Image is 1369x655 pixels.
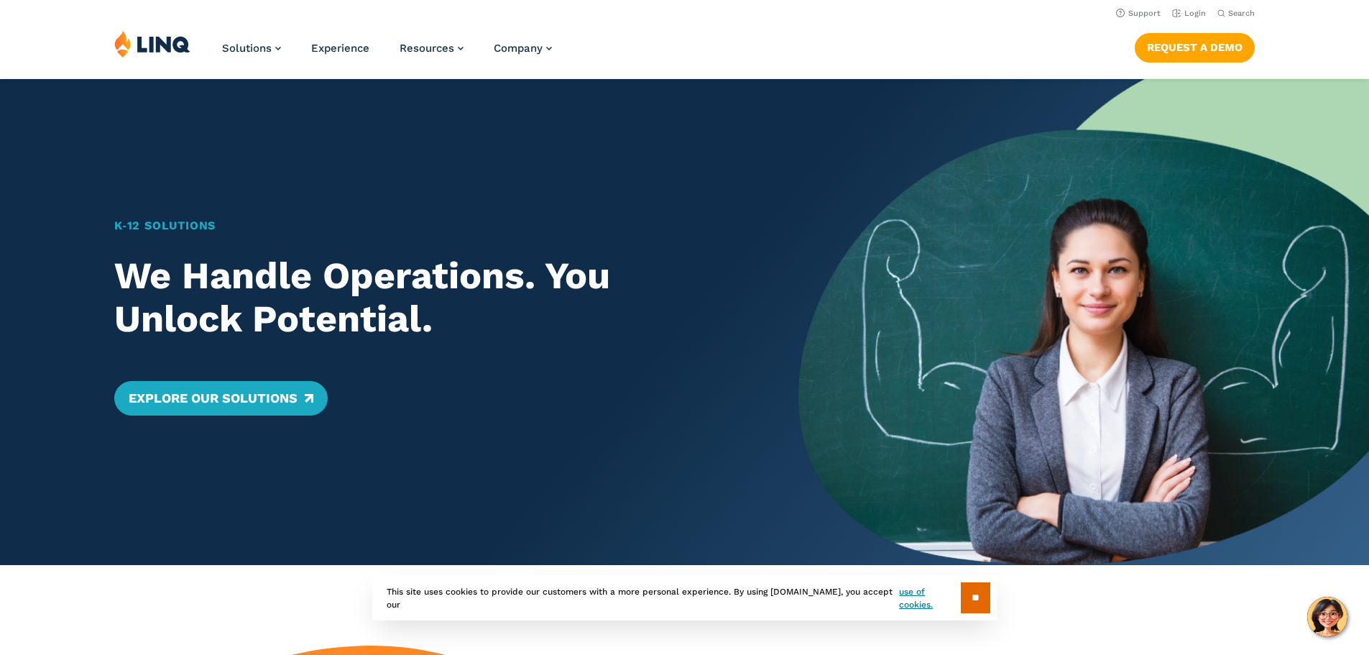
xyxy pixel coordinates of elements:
[114,255,743,341] h2: We Handle Operations. You Unlock Potential.
[222,42,272,55] span: Solutions
[1307,597,1347,637] button: Hello, have a question? Let’s chat.
[1217,8,1255,19] button: Open Search Bar
[222,42,281,55] a: Solutions
[1172,9,1206,18] a: Login
[114,217,743,234] h1: K‑12 Solutions
[222,30,552,78] nav: Primary Navigation
[114,30,190,58] img: LINQ | K‑12 Software
[400,42,454,55] span: Resources
[400,42,464,55] a: Resources
[372,575,997,620] div: This site uses cookies to provide our customers with a more personal experience. By using [DOMAIN...
[494,42,543,55] span: Company
[899,585,960,611] a: use of cookies.
[1228,9,1255,18] span: Search
[1135,33,1255,62] a: Request a Demo
[798,79,1369,565] img: Home Banner
[311,42,369,55] a: Experience
[1116,9,1161,18] a: Support
[114,381,328,416] a: Explore Our Solutions
[494,42,552,55] a: Company
[1135,30,1255,62] nav: Button Navigation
